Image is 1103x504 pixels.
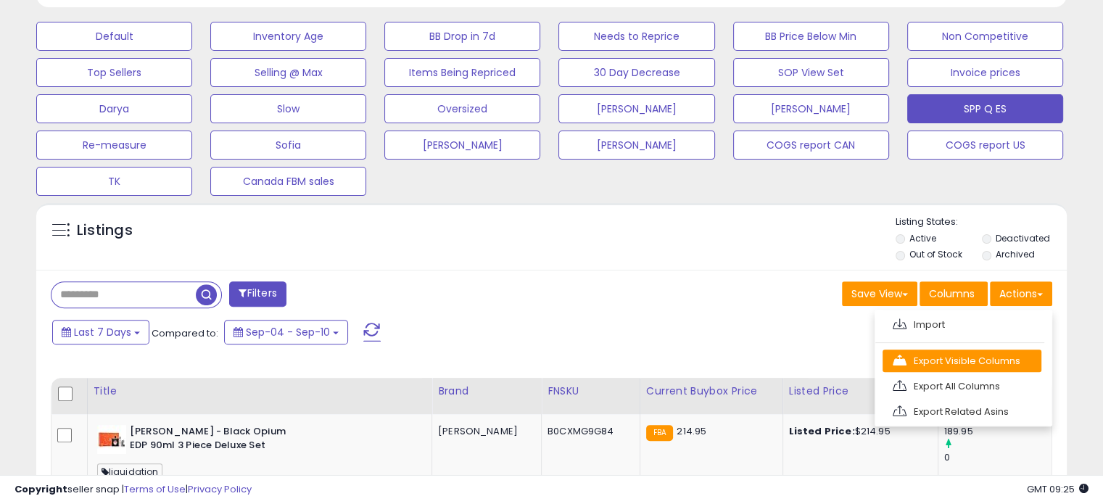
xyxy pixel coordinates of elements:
[646,384,777,399] div: Current Buybox Price
[995,248,1034,260] label: Archived
[246,325,330,339] span: Sep-04 - Sep-10
[733,131,889,160] button: COGS report CAN
[883,313,1041,336] a: Import
[883,375,1041,397] a: Export All Columns
[97,425,126,454] img: 41+2HfoaswL._SL40_.jpg
[188,482,252,496] a: Privacy Policy
[438,425,530,438] div: [PERSON_NAME]
[920,281,988,306] button: Columns
[907,131,1063,160] button: COGS report US
[883,400,1041,423] a: Export Related Asins
[15,483,252,497] div: seller snap | |
[944,425,1052,438] div: 189.95
[224,320,348,344] button: Sep-04 - Sep-10
[789,424,855,438] b: Listed Price:
[210,131,366,160] button: Sofia
[152,326,218,340] span: Compared to:
[229,281,286,307] button: Filters
[733,22,889,51] button: BB Price Below Min
[883,350,1041,372] a: Export Visible Columns
[558,131,714,160] button: [PERSON_NAME]
[558,58,714,87] button: 30 Day Decrease
[558,94,714,123] button: [PERSON_NAME]
[15,482,67,496] strong: Copyright
[438,384,535,399] div: Brand
[733,94,889,123] button: [PERSON_NAME]
[677,424,706,438] span: 214.95
[384,94,540,123] button: Oversized
[130,425,306,455] b: [PERSON_NAME] - Black Opium EDP 90ml 3 Piece Deluxe Set
[77,220,133,241] h5: Listings
[36,131,192,160] button: Re-measure
[210,167,366,196] button: Canada FBM sales
[995,232,1049,244] label: Deactivated
[548,425,629,438] div: B0CXMG9G84
[907,22,1063,51] button: Non Competitive
[36,58,192,87] button: Top Sellers
[94,384,426,399] div: Title
[1027,482,1088,496] span: 2025-09-18 09:25 GMT
[944,451,1052,464] div: 0
[646,425,673,441] small: FBA
[36,22,192,51] button: Default
[907,58,1063,87] button: Invoice prices
[210,22,366,51] button: Inventory Age
[384,58,540,87] button: Items Being Repriced
[384,22,540,51] button: BB Drop in 7d
[909,248,962,260] label: Out of Stock
[929,286,975,301] span: Columns
[558,22,714,51] button: Needs to Reprice
[907,94,1063,123] button: SPP Q ES
[74,325,131,339] span: Last 7 Days
[789,384,932,399] div: Listed Price
[789,425,927,438] div: $214.95
[52,320,149,344] button: Last 7 Days
[384,131,540,160] button: [PERSON_NAME]
[990,281,1052,306] button: Actions
[36,94,192,123] button: Darya
[548,384,634,399] div: FNSKU
[909,232,936,244] label: Active
[842,281,917,306] button: Save View
[896,215,1067,229] p: Listing States:
[124,482,186,496] a: Terms of Use
[733,58,889,87] button: SOP View Set
[210,94,366,123] button: Slow
[210,58,366,87] button: Selling @ Max
[36,167,192,196] button: TK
